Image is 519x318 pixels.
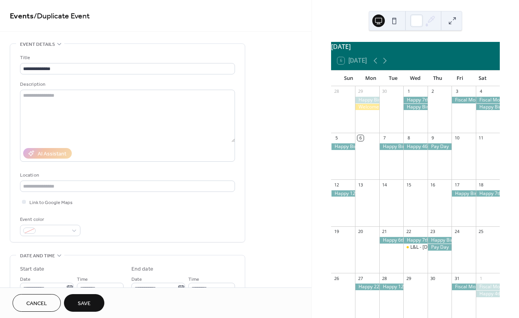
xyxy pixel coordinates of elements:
[331,190,355,197] div: Happy 12th Anniversary Craig Momose!
[20,252,55,260] span: Date and time
[20,171,233,179] div: Location
[430,89,436,94] div: 2
[29,199,73,207] span: Link to Google Maps
[478,275,484,281] div: 1
[20,80,233,89] div: Description
[430,135,436,141] div: 9
[476,97,500,103] div: Fiscal Month 1 Starts
[382,182,388,188] div: 14
[382,89,388,94] div: 30
[403,97,427,103] div: Happy 7th Anniversary Nick Szeredai!
[403,244,427,251] div: L&L - October 22 - Gasification for Volume Reduction
[188,275,199,284] span: Time
[403,237,427,244] div: Happy 7th Anniversary Wendell Yoder!
[406,229,412,235] div: 22
[357,275,363,281] div: 27
[131,265,153,273] div: End date
[403,143,427,150] div: Happy 46th Anniversary Donna Noll!
[476,190,500,197] div: Happy 7th Anniversary David Kresley!
[10,9,34,24] a: Events
[77,275,88,284] span: Time
[78,300,91,308] span: Save
[452,190,475,197] div: Happy Birthday Dave Eidle!
[426,70,449,86] div: Thu
[333,89,339,94] div: 28
[452,97,475,103] div: Fiscal Month 12 Ends
[360,70,382,86] div: Mon
[355,284,379,290] div: Happy 22nd Anniversary Jamie Lorah!
[430,182,436,188] div: 16
[406,89,412,94] div: 1
[333,182,339,188] div: 12
[357,182,363,188] div: 13
[20,40,55,49] span: Event details
[428,244,452,251] div: Pay Day
[357,89,363,94] div: 29
[430,229,436,235] div: 23
[13,294,61,312] button: Cancel
[333,135,339,141] div: 5
[379,284,403,290] div: Happy 12th Anniversary Ashton Prifer!
[478,135,484,141] div: 11
[382,229,388,235] div: 21
[357,229,363,235] div: 20
[20,275,31,284] span: Date
[20,54,233,62] div: Title
[333,275,339,281] div: 26
[26,300,47,308] span: Cancel
[478,182,484,188] div: 18
[449,70,471,86] div: Fri
[357,135,363,141] div: 6
[379,237,403,244] div: Happy 6th Anniversary Sydney Jernigan!
[471,70,494,86] div: Sat
[355,97,379,103] div: Happy Birthday Brandon Rodriguez!
[406,275,412,281] div: 29
[478,89,484,94] div: 4
[20,265,44,273] div: Start date
[454,135,460,141] div: 10
[331,143,355,150] div: Happy Birthday Joe Nanni!
[454,182,460,188] div: 17
[452,284,475,290] div: Fiscal Month 1 Ends
[406,135,412,141] div: 8
[454,275,460,281] div: 31
[382,70,404,86] div: Tue
[478,229,484,235] div: 25
[430,275,436,281] div: 30
[476,284,500,290] div: Fiscal Month 2 Starts
[428,143,452,150] div: Pay Day
[131,275,142,284] span: Date
[404,70,426,86] div: Wed
[333,229,339,235] div: 19
[428,237,452,244] div: Happy Birthday Jamie Lorah!
[355,104,379,110] div: Welcome aboard Mike Smolick!
[406,182,412,188] div: 15
[382,275,388,281] div: 28
[476,104,500,110] div: Happy Birthday Paul Spiegel!
[382,135,388,141] div: 7
[454,89,460,94] div: 3
[476,291,500,297] div: Happy 4th Anniversary Timothy Keller!
[454,229,460,235] div: 24
[20,215,79,224] div: Event color
[403,104,427,110] div: Happy Birthday Dan McBrien!
[379,143,403,150] div: Happy Birthday Bryer Eshbach!
[337,70,360,86] div: Sun
[64,294,104,312] button: Save
[331,42,500,51] div: [DATE]
[34,9,90,24] span: / Duplicate Event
